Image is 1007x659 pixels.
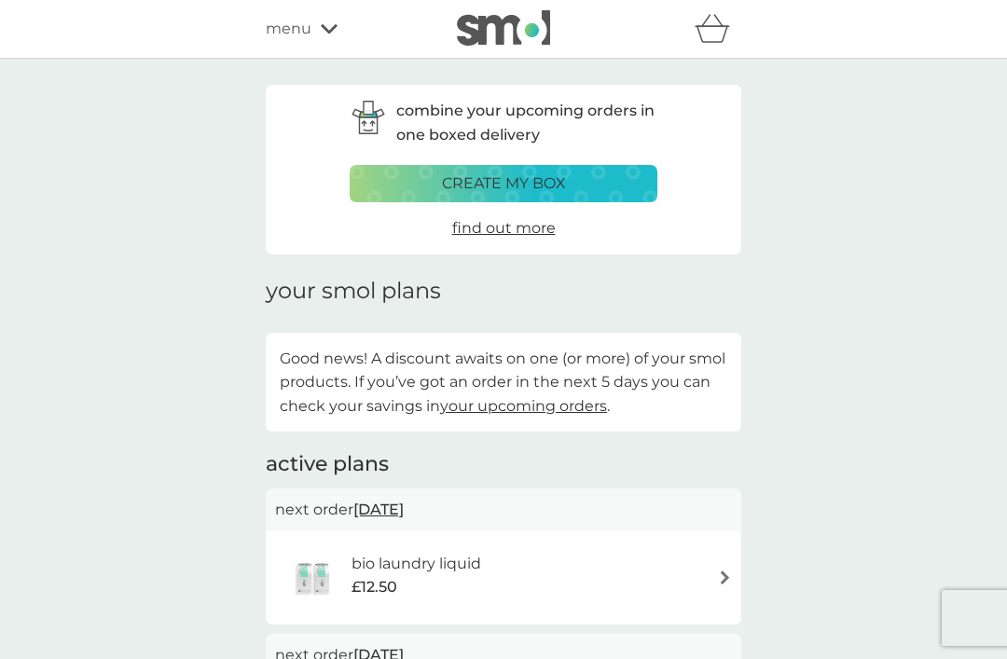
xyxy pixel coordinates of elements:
[275,545,352,611] img: bio laundry liquid
[353,491,404,528] span: [DATE]
[266,450,741,479] h2: active plans
[695,10,741,48] div: basket
[352,552,481,576] h6: bio laundry liquid
[457,10,550,46] img: smol
[718,570,732,584] img: arrow right
[396,99,657,146] p: combine your upcoming orders in one boxed delivery
[266,278,741,305] h1: your smol plans
[452,219,556,237] span: find out more
[350,165,657,202] button: create my box
[266,17,311,41] span: menu
[280,347,727,419] p: Good news! A discount awaits on one (or more) of your smol products. If you’ve got an order in th...
[275,498,732,522] p: next order
[442,172,566,196] p: create my box
[452,216,556,240] a: find out more
[440,397,607,415] a: your upcoming orders
[352,575,397,599] span: £12.50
